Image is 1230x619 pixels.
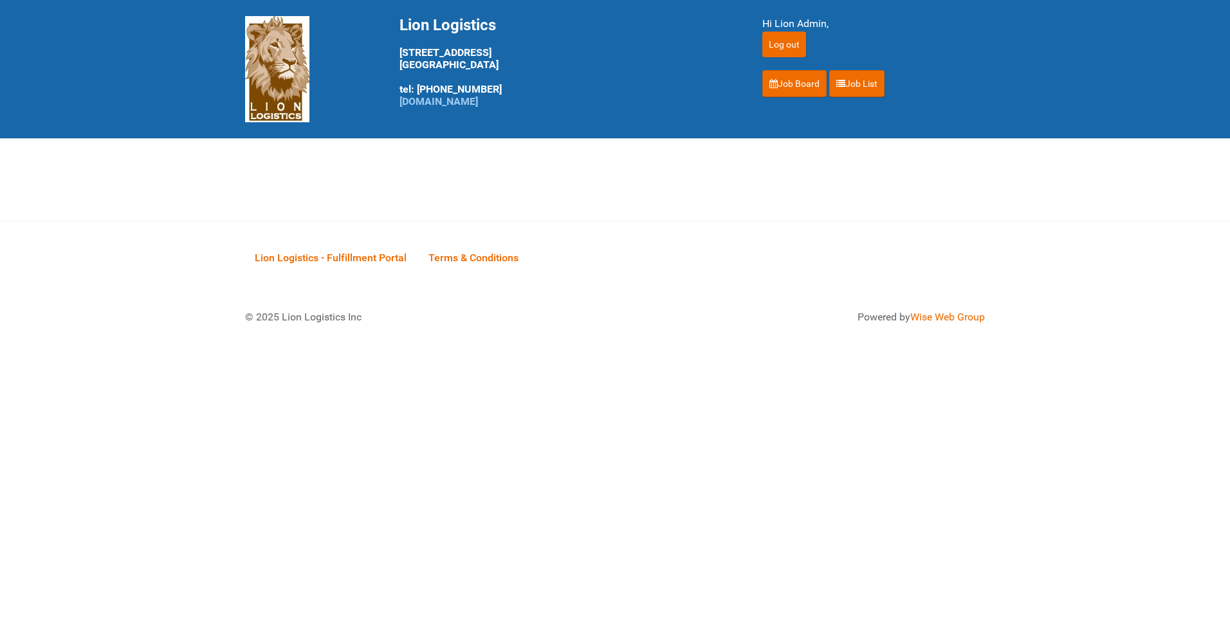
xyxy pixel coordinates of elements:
[829,70,885,97] a: Job List
[245,237,416,277] a: Lion Logistics - Fulfillment Portal
[245,16,309,122] img: Lion Logistics
[631,309,985,325] div: Powered by
[399,95,478,107] a: [DOMAIN_NAME]
[910,311,985,323] a: Wise Web Group
[399,16,730,107] div: [STREET_ADDRESS] [GEOGRAPHIC_DATA] tel: [PHONE_NUMBER]
[762,16,985,32] div: Hi Lion Admin,
[255,252,407,264] span: Lion Logistics - Fulfillment Portal
[762,32,806,57] input: Log out
[235,300,609,335] div: © 2025 Lion Logistics Inc
[399,16,496,34] span: Lion Logistics
[245,62,309,75] a: Lion Logistics
[428,252,519,264] span: Terms & Conditions
[762,70,827,97] a: Job Board
[419,237,528,277] a: Terms & Conditions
